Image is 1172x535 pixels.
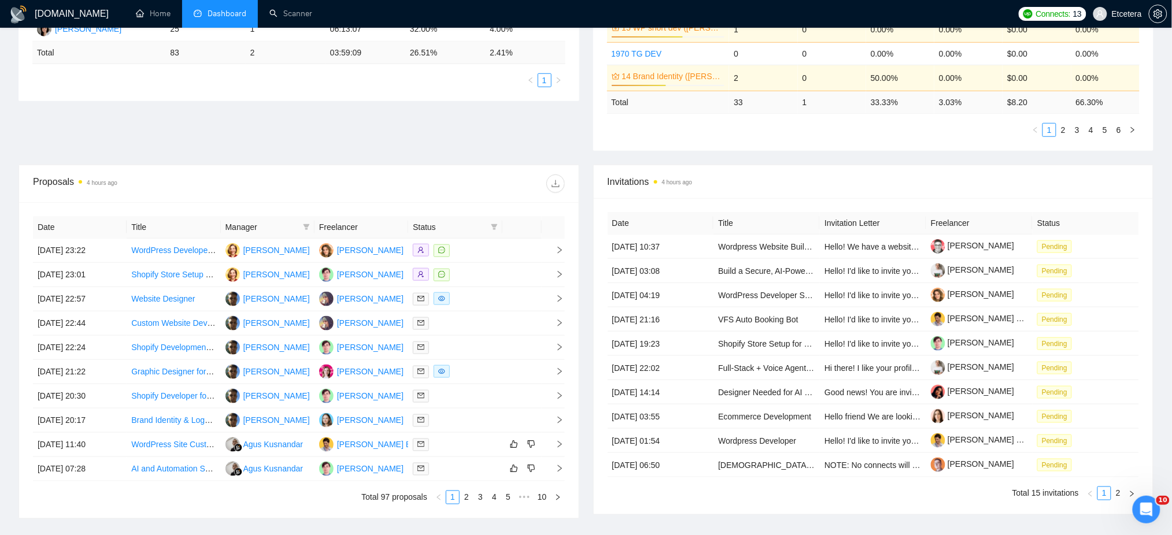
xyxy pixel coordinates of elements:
[546,174,565,193] button: download
[1033,212,1139,235] th: Status
[931,265,1014,274] a: [PERSON_NAME]
[337,438,436,451] div: [PERSON_NAME] Bronfain
[931,289,1014,299] a: [PERSON_NAME]
[1003,16,1071,42] td: $0.00
[866,42,934,65] td: 0.00%
[225,221,298,233] span: Manager
[729,65,797,91] td: 2
[337,365,404,378] div: [PERSON_NAME]
[1037,289,1072,302] span: Pending
[319,245,404,254] a: AP[PERSON_NAME]
[1023,9,1033,18] img: upwork-logo.png
[1071,42,1140,65] td: 0.00%
[417,295,424,302] span: mail
[718,315,798,324] a: VFS Auto Booking Bot
[32,42,165,64] td: Total
[534,491,550,504] a: 10
[319,439,436,448] a: DB[PERSON_NAME] Bronfain
[1037,266,1077,275] a: Pending
[612,49,662,58] a: 1970 TG DEV
[225,293,310,303] a: AP[PERSON_NAME]
[718,291,828,300] a: WordPress Developer Support
[225,462,240,476] img: AK
[319,340,334,355] img: DM
[417,441,424,448] span: mail
[1149,9,1167,18] span: setting
[931,458,945,472] img: c1uQAp2P99HDXYUFkeHKoeFwhe7Elps9CCLFLliUPMTetWuUr07oTfKPrUlrsnlI0k
[131,318,337,328] a: Custom Website Development for Construction Company
[127,239,220,263] td: WordPress Developer Support
[1037,386,1072,399] span: Pending
[243,365,310,378] div: [PERSON_NAME]
[319,366,404,376] a: AS[PERSON_NAME]
[1070,123,1084,137] li: 3
[225,415,310,424] a: AP[PERSON_NAME]
[87,180,117,186] time: 4 hours ago
[127,311,220,336] td: Custom Website Development for Construction Company
[1071,91,1140,113] td: 66.30 %
[1037,265,1072,277] span: Pending
[225,389,240,403] img: AP
[485,42,565,64] td: 2.41 %
[1037,313,1072,326] span: Pending
[131,294,195,303] a: Website Designer
[510,464,518,473] span: like
[319,462,334,476] img: DM
[934,91,1003,113] td: 3.03 %
[1037,240,1072,253] span: Pending
[713,212,820,235] th: Title
[405,17,485,42] td: 32.00%
[221,216,315,239] th: Manager
[1037,339,1077,348] a: Pending
[931,435,1047,444] a: [PERSON_NAME] Bronfain
[225,391,310,400] a: AP[PERSON_NAME]
[1032,127,1039,133] span: left
[1057,124,1070,136] a: 2
[931,433,945,448] img: c13tYrjklLgqS2pDaiholVXib-GgrB5rzajeFVbCThXzSo-wfyjihEZsXX34R16gOX
[243,462,304,475] div: Agus Kusnandar
[225,365,240,379] img: AP
[1037,460,1077,469] a: Pending
[315,216,408,239] th: Freelancer
[225,463,304,473] a: AKAgus Kusnandar
[474,491,487,504] li: 3
[474,491,487,504] a: 3
[225,243,240,258] img: AM
[934,16,1003,42] td: 0.00%
[446,491,459,504] a: 1
[417,247,424,254] span: user-add
[225,292,240,306] img: AP
[225,366,310,376] a: AP[PERSON_NAME]
[931,338,1014,347] a: [PERSON_NAME]
[622,70,723,83] a: 14 Brand Identity ([PERSON_NAME])
[554,494,561,501] span: right
[934,42,1003,65] td: 0.00%
[612,72,620,80] span: crown
[319,437,334,452] img: DB
[866,16,934,42] td: 0.00%
[608,283,714,307] td: [DATE] 04:19
[1097,486,1111,500] li: 1
[1037,314,1077,324] a: Pending
[1156,496,1170,505] span: 10
[931,263,945,278] img: c1Hg7SEEXlRSL7qw9alyXYuBTAoT3mZQnK_sLPzbWuX01cxZ_vFNQqRjIsovb9WlI0
[538,74,551,87] a: 1
[460,491,474,504] li: 2
[243,268,310,281] div: [PERSON_NAME]
[243,438,304,451] div: Agus Kusnandar
[931,385,945,399] img: c1Z8fm9qi1TVOMZdqIq2ZTqPjvITY07C4foVy-3WfnJXgsJqeuhQDmLNVVVLhBO5xC
[33,336,127,360] td: [DATE] 22:24
[319,342,404,351] a: DM[PERSON_NAME]
[435,494,442,501] span: left
[243,244,310,257] div: [PERSON_NAME]
[1073,8,1082,20] span: 13
[319,316,334,330] img: PS
[243,292,310,305] div: [PERSON_NAME]
[1042,123,1056,137] li: 1
[417,319,424,326] span: mail
[515,491,534,504] span: •••
[1071,124,1084,136] a: 3
[337,462,404,475] div: [PERSON_NAME]
[1003,65,1071,91] td: $0.00
[931,411,1014,420] a: [PERSON_NAME]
